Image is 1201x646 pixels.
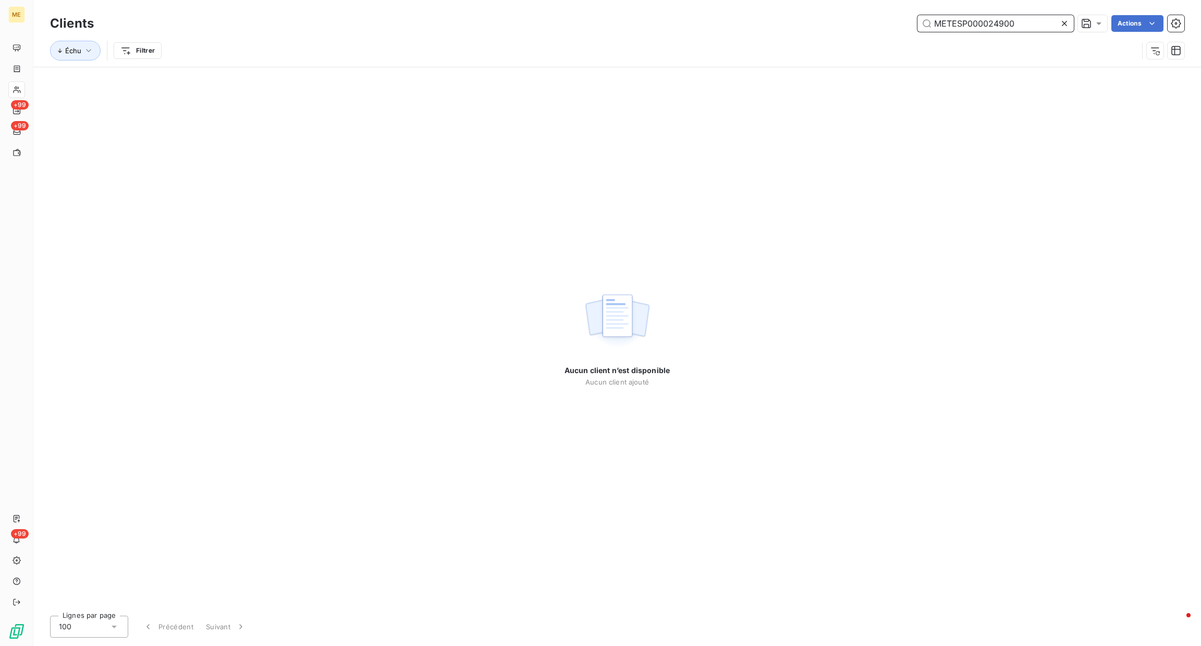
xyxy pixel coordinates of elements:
span: Aucun client ajouté [585,378,649,386]
span: 100 [59,621,71,632]
button: Suivant [200,616,252,638]
iframe: Intercom live chat [1166,611,1191,636]
div: ME [8,6,25,23]
button: Précédent [137,616,200,638]
span: Aucun client n’est disponible [565,365,670,376]
button: Échu [50,41,101,61]
span: Échu [65,46,81,55]
span: +99 [11,100,29,110]
span: +99 [11,529,29,539]
button: Actions [1111,15,1163,32]
h3: Clients [50,14,94,33]
img: Logo LeanPay [8,623,25,640]
input: Rechercher [917,15,1074,32]
img: empty state [584,289,651,353]
span: +99 [11,121,29,130]
button: Filtrer [114,42,162,59]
